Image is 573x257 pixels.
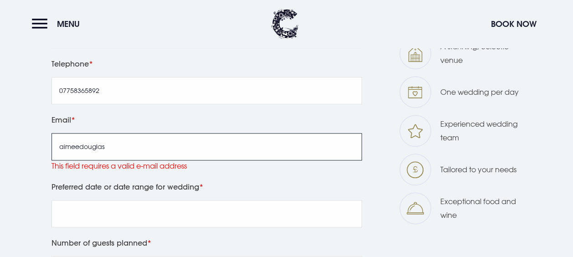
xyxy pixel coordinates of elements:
[440,163,516,176] p: Tailored to your needs
[52,160,362,171] div: This field requires a valid e-mail address
[52,180,362,193] label: Preferred date or date range for wedding
[52,236,362,249] label: Number of guests planned
[408,86,422,98] img: Wedding one wedding icon
[408,124,423,138] img: Wedding team icon
[440,117,529,145] p: Experienced wedding team
[486,14,541,34] button: Book Now
[32,14,84,34] button: Menu
[52,113,362,126] label: Email
[57,19,80,29] span: Menu
[52,57,362,70] label: Telephone
[407,202,424,215] img: Why icon 4 1
[407,161,423,178] img: Wedding tailored icon
[440,195,529,222] p: Exceptional food and wine
[271,9,299,39] img: Clandeboye Lodge
[440,85,519,99] p: One wedding per day
[440,40,529,67] p: A stunning, eclectic venue
[408,45,423,62] img: Wedding venue icon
